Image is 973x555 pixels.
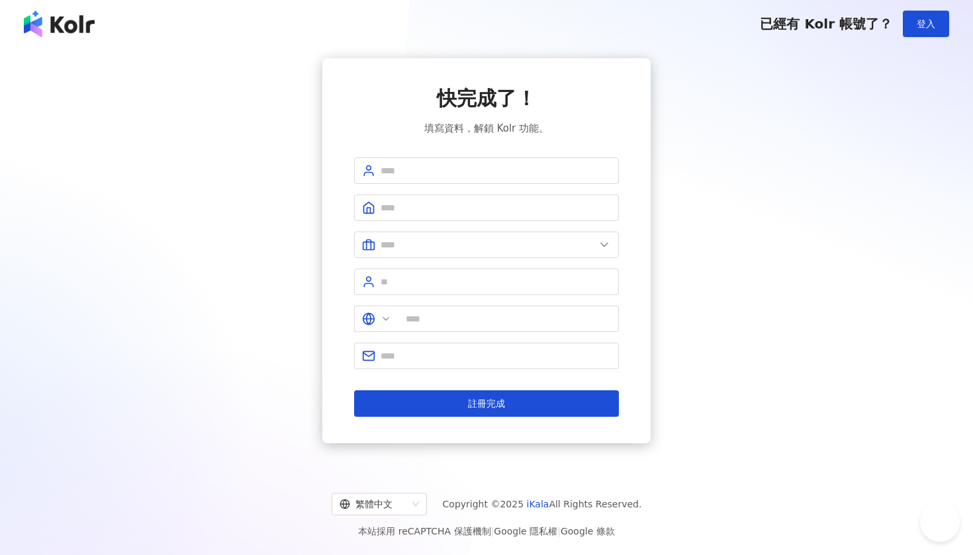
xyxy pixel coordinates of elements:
span: 註冊完成 [468,398,505,409]
a: Google 隱私權 [494,526,557,536]
span: | [557,526,561,536]
button: 登入 [903,11,949,37]
span: 本站採用 reCAPTCHA 保護機制 [358,523,614,539]
span: 填寫資料，解鎖 Kolr 功能。 [424,120,549,136]
span: | [491,526,494,536]
div: 繁體中文 [340,493,407,515]
img: logo [24,11,95,37]
a: Google 條款 [561,526,615,536]
span: 已經有 Kolr 帳號了？ [760,16,892,32]
button: 註冊完成 [354,390,619,417]
span: Copyright © 2025 All Rights Reserved. [443,496,642,512]
a: iKala [527,499,549,509]
iframe: Help Scout Beacon - Open [920,502,960,542]
span: 登入 [917,19,935,29]
span: 快完成了！ [437,85,536,112]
